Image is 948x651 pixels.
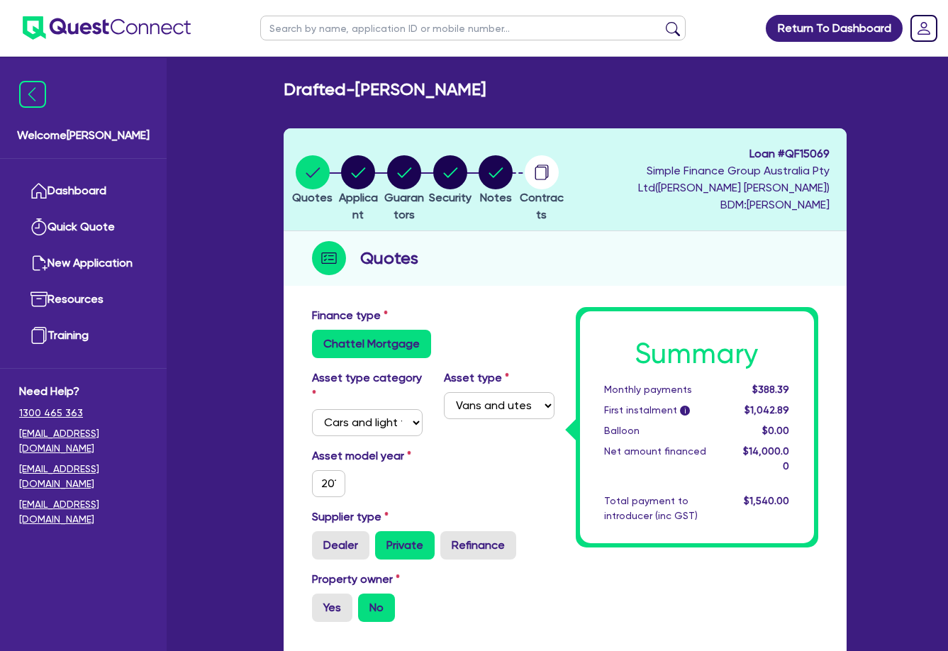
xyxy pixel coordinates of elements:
[312,307,388,324] label: Finance type
[440,531,516,560] label: Refinance
[744,495,789,506] span: $1,540.00
[444,369,509,386] label: Asset type
[593,444,732,474] div: Net amount financed
[593,382,732,397] div: Monthly payments
[752,384,789,395] span: $388.39
[568,196,829,213] span: BDM: [PERSON_NAME]
[19,497,147,527] a: [EMAIL_ADDRESS][DOMAIN_NAME]
[384,191,424,221] span: Guarantors
[478,155,513,207] button: Notes
[339,191,378,221] span: Applicant
[19,282,147,318] a: Resources
[19,383,147,400] span: Need Help?
[381,155,428,224] button: Guarantors
[593,403,732,418] div: First instalment
[766,15,903,42] a: Return To Dashboard
[604,337,790,371] h1: Summary
[520,191,564,221] span: Contracts
[375,531,435,560] label: Private
[745,404,789,416] span: $1,042.89
[292,191,333,204] span: Quotes
[19,407,83,418] tcxspan: Call 1300 465 363 via 3CX
[19,81,46,108] img: icon-menu-close
[518,155,564,224] button: Contracts
[593,423,732,438] div: Balloon
[260,16,686,40] input: Search by name, application ID or mobile number...
[638,164,830,194] span: Simple Finance Group Australia Pty Ltd ( [PERSON_NAME] [PERSON_NAME] )
[743,445,789,472] span: $14,000.00
[30,218,48,235] img: quick-quote
[19,173,147,209] a: Dashboard
[360,245,418,271] h2: Quotes
[19,209,147,245] a: Quick Quote
[291,155,333,207] button: Quotes
[312,330,431,358] label: Chattel Mortgage
[905,10,942,47] a: Dropdown toggle
[19,245,147,282] a: New Application
[284,79,486,100] h2: Drafted - [PERSON_NAME]
[680,406,690,416] span: i
[23,16,191,40] img: quest-connect-logo-blue
[19,318,147,354] a: Training
[17,127,150,144] span: Welcome [PERSON_NAME]
[312,571,400,588] label: Property owner
[301,447,433,464] label: Asset model year
[335,155,381,224] button: Applicant
[568,145,829,162] span: Loan # QF15069
[593,494,732,523] div: Total payment to introducer (inc GST)
[19,462,147,491] a: [EMAIL_ADDRESS][DOMAIN_NAME]
[19,426,147,456] a: [EMAIL_ADDRESS][DOMAIN_NAME]
[428,155,472,207] button: Security
[312,369,423,404] label: Asset type category
[358,594,395,622] label: No
[30,327,48,344] img: training
[312,241,346,275] img: step-icon
[762,425,789,436] span: $0.00
[480,191,512,204] span: Notes
[312,508,389,525] label: Supplier type
[312,594,352,622] label: Yes
[429,191,472,204] span: Security
[30,255,48,272] img: new-application
[312,531,369,560] label: Dealer
[30,291,48,308] img: resources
